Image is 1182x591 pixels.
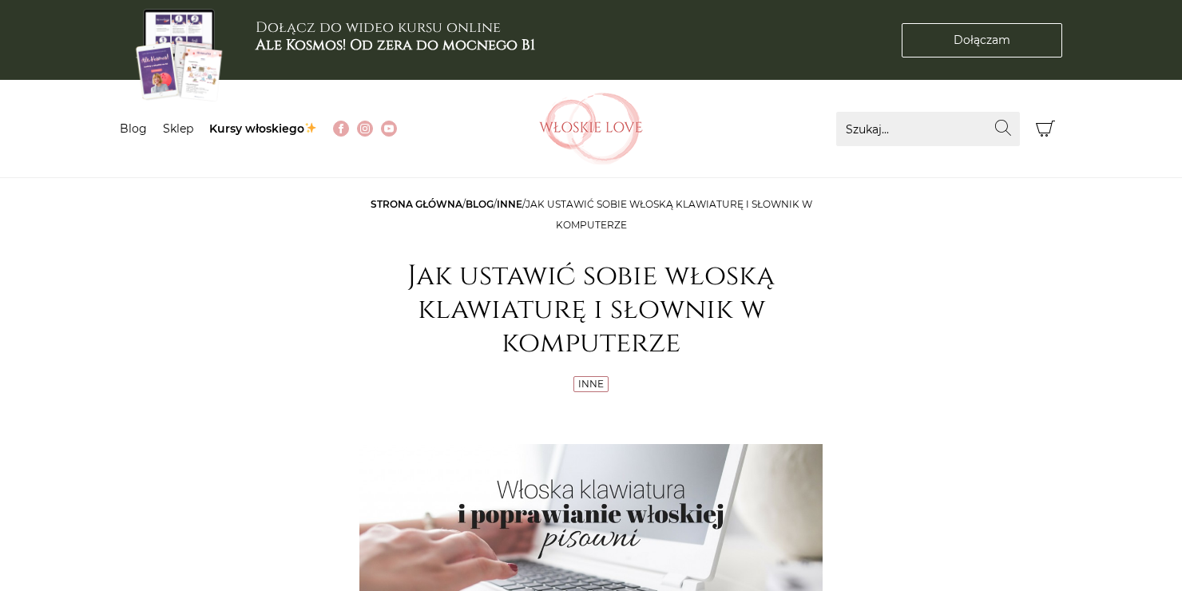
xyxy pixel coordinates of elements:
[497,198,522,210] a: Inne
[539,93,643,165] img: Włoskielove
[526,198,812,231] span: Jak ustawić sobie włoską klawiaturę i słownik w komputerze
[371,198,812,231] span: / / /
[359,260,823,360] h1: Jak ustawić sobie włoską klawiaturę i słownik w komputerze
[371,198,462,210] a: Strona główna
[836,112,1020,146] input: Szukaj...
[902,23,1062,58] a: Dołączam
[578,378,604,390] a: Inne
[1028,112,1062,146] button: Koszyk
[209,121,317,136] a: Kursy włoskiego
[954,32,1010,49] span: Dołączam
[120,121,147,136] a: Blog
[163,121,193,136] a: Sklep
[466,198,494,210] a: Blog
[256,35,535,55] b: Ale Kosmos! Od zera do mocnego B1
[256,19,535,54] h3: Dołącz do wideo kursu online
[305,122,316,133] img: ✨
